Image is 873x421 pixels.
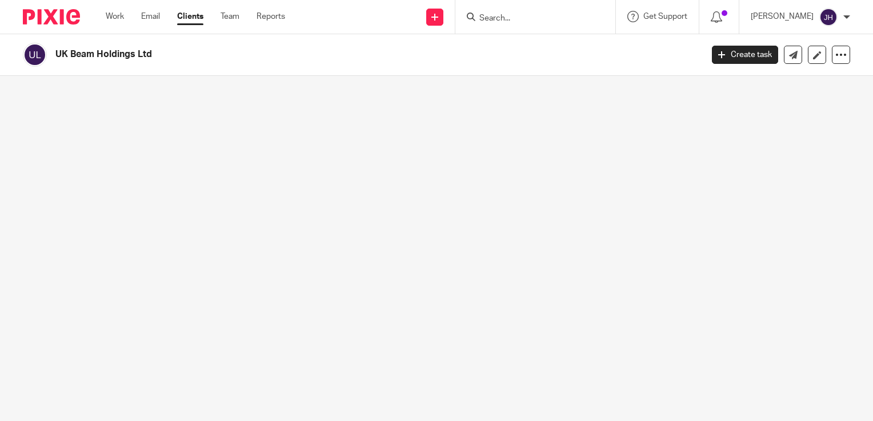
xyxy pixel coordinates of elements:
img: Pixie [23,9,80,25]
a: Clients [177,11,203,22]
a: Team [221,11,239,22]
a: Email [141,11,160,22]
img: svg%3E [819,8,838,26]
p: [PERSON_NAME] [751,11,814,22]
a: Create task [712,46,778,64]
img: svg%3E [23,43,47,67]
input: Search [478,14,581,24]
a: Reports [257,11,285,22]
a: Work [106,11,124,22]
span: Get Support [643,13,687,21]
h2: UK Beam Holdings Ltd [55,48,567,60]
